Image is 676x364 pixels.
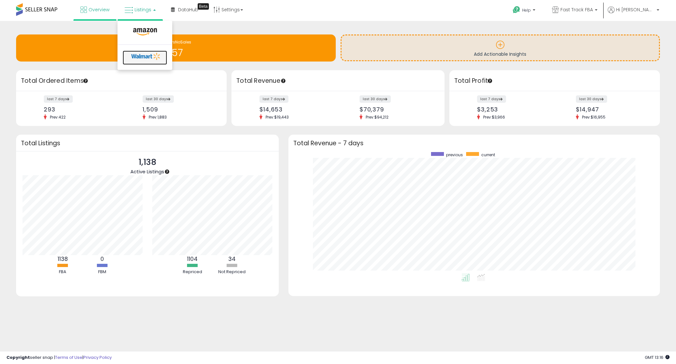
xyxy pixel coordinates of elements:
[43,269,82,275] div: FBA
[21,76,222,85] h3: Total Ordered Items
[89,6,109,13] span: Overview
[360,95,391,103] label: last 30 days
[360,106,433,113] div: $70,379
[228,255,236,263] b: 34
[83,78,89,84] div: Tooltip anchor
[280,78,286,84] div: Tooltip anchor
[47,114,69,120] span: Prev: 422
[130,168,164,175] span: Active Listings
[173,269,212,275] div: Repriced
[187,255,198,263] b: 1104
[135,6,151,13] span: Listings
[160,39,191,45] span: 30DaysNoSales
[616,6,655,13] span: Hi [PERSON_NAME]
[236,76,440,85] h3: Total Revenue
[143,106,215,113] div: 1,509
[178,6,198,13] span: DataHub
[522,7,531,13] span: Help
[262,114,292,120] span: Prev: $19,443
[487,78,493,84] div: Tooltip anchor
[608,6,659,21] a: Hi [PERSON_NAME]
[83,269,122,275] div: FBM
[259,106,333,113] div: $14,653
[143,95,174,103] label: last 30 days
[100,255,104,263] b: 0
[508,1,542,21] a: Help
[454,76,655,85] h3: Total Profit
[512,6,521,14] i: Get Help
[477,95,506,103] label: last 7 days
[293,141,655,146] h3: Total Revenue - 7 days
[576,106,649,113] div: $14,947
[560,6,593,13] span: Fast Track FBA
[579,114,609,120] span: Prev: $16,955
[21,141,274,146] h3: Total Listings
[164,169,170,175] div: Tooltip anchor
[16,34,336,62] a: 30DaysNoSales 157
[477,106,550,113] div: $3,253
[130,156,164,168] p: 1,138
[474,51,526,57] span: Add Actionable Insights
[446,152,463,158] span: previous
[259,95,288,103] label: last 7 days
[58,255,68,263] b: 1138
[146,114,170,120] span: Prev: 1,883
[198,3,209,10] div: Tooltip anchor
[213,269,251,275] div: Not Repriced
[44,106,117,113] div: 293
[19,47,333,58] h1: 157
[576,95,607,103] label: last 30 days
[481,152,495,158] span: current
[480,114,508,120] span: Prev: $3,966
[362,114,392,120] span: Prev: $94,212
[44,95,73,103] label: last 7 days
[342,35,659,60] a: Add Actionable Insights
